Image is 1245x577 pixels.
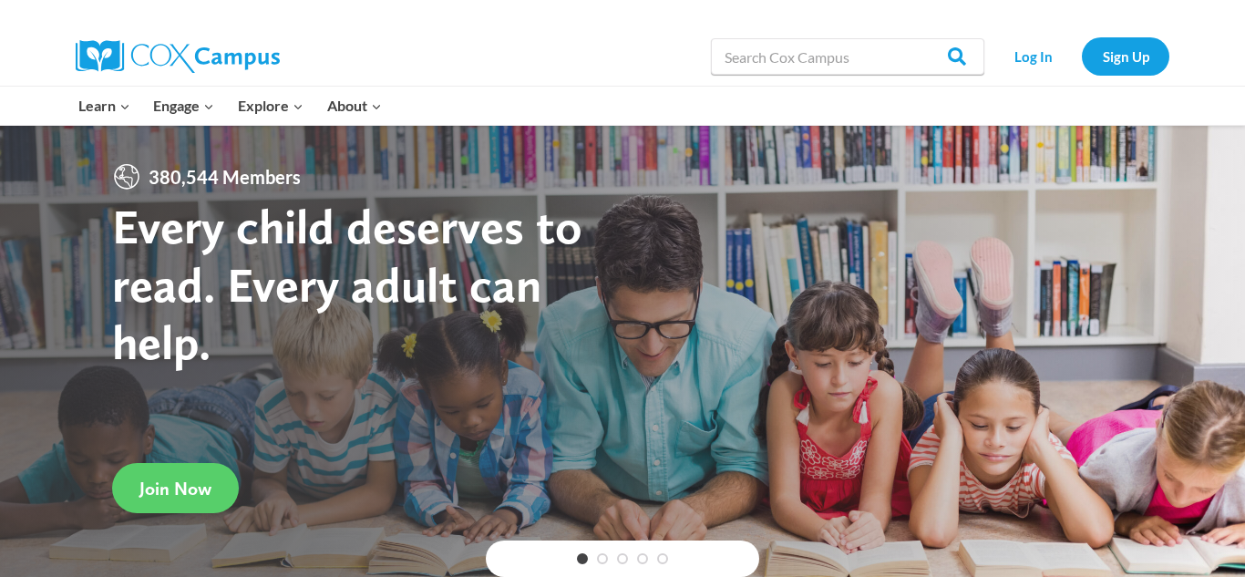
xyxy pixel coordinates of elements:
[993,37,1169,75] nav: Secondary Navigation
[78,94,130,118] span: Learn
[112,463,239,513] a: Join Now
[617,553,628,564] a: 3
[238,94,304,118] span: Explore
[577,553,588,564] a: 1
[141,162,308,191] span: 380,544 Members
[711,38,984,75] input: Search Cox Campus
[1082,37,1169,75] a: Sign Up
[597,553,608,564] a: 2
[67,87,393,125] nav: Primary Navigation
[153,94,214,118] span: Engage
[327,94,382,118] span: About
[76,40,280,73] img: Cox Campus
[139,478,211,500] span: Join Now
[112,197,582,371] strong: Every child deserves to read. Every adult can help.
[637,553,648,564] a: 4
[993,37,1073,75] a: Log In
[657,553,668,564] a: 5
